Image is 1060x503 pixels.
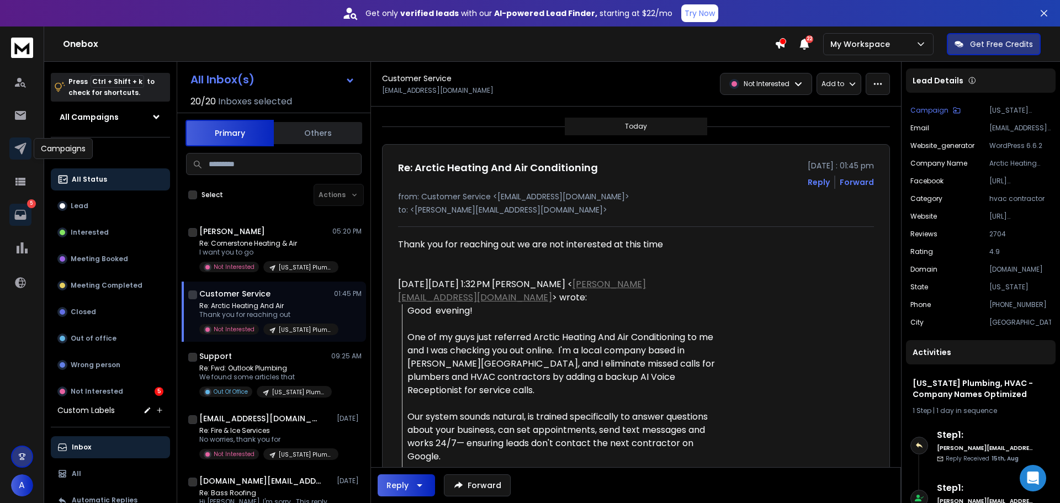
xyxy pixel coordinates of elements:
p: Interested [71,228,109,237]
h1: [EMAIL_ADDRESS][DOMAIN_NAME] [199,413,321,424]
p: 09:25 AM [331,352,362,361]
p: facebook [910,177,944,186]
p: Not Interested [214,263,255,271]
h6: [PERSON_NAME][EMAIL_ADDRESS][DOMAIN_NAME] [937,444,1033,452]
span: 1 Step [913,406,931,415]
span: 15th, Aug [992,454,1019,463]
p: Get Free Credits [970,39,1033,50]
h1: [DOMAIN_NAME][EMAIL_ADDRESS][DOMAIN_NAME] [199,475,321,486]
p: state [910,283,928,292]
p: [GEOGRAPHIC_DATA] [989,318,1051,327]
p: Re: Cornerstone Heating & Air [199,239,332,248]
h1: [PERSON_NAME] [199,226,265,237]
h1: All Campaigns [60,112,119,123]
p: Lead [71,202,88,210]
p: Arctic Heating And Air Conditioning [989,159,1051,168]
img: logo [11,38,33,58]
h1: Support [199,351,232,362]
p: website [910,212,937,221]
p: We found some articles that [199,373,332,382]
h3: Filters [51,146,170,162]
p: Not Interested [214,325,255,333]
div: [DATE][DATE] 1:32 PM [PERSON_NAME] < > wrote: [398,278,720,304]
button: Meeting Completed [51,274,170,296]
p: city [910,318,924,327]
button: Reply [378,474,435,496]
p: Re: Bass Roofing [199,489,327,497]
p: Out Of Office [214,388,248,396]
p: to: <[PERSON_NAME][EMAIL_ADDRESS][DOMAIN_NAME]> [398,204,874,215]
p: Try Now [685,8,715,19]
label: Select [202,190,223,199]
div: Thank you for reaching out we are not interested at this time [398,238,720,264]
p: I want you to go [199,248,332,257]
p: Press to check for shortcuts. [68,76,155,98]
div: Open Intercom Messenger [1020,465,1046,491]
button: Reply [808,177,830,188]
div: Reply [386,480,409,491]
p: from: Customer Service <[EMAIL_ADDRESS][DOMAIN_NAME]> [398,191,874,202]
button: Interested [51,221,170,243]
p: [US_STATE] [989,283,1051,292]
p: [EMAIL_ADDRESS][DOMAIN_NAME] [989,124,1051,133]
button: All Status [51,168,170,190]
span: 20 / 20 [190,95,216,108]
div: 5 [155,387,163,396]
h1: Re: Arctic Heating And Air Conditioning [398,160,598,176]
p: 4.9 [989,247,1051,256]
button: Primary [185,120,274,146]
p: Not Interested [71,387,123,396]
button: All Campaigns [51,106,170,128]
p: Re: Arctic Heating And Air [199,301,332,310]
h3: Inboxes selected [218,95,292,108]
p: 5 [27,199,36,208]
p: Get only with our starting at $22/mo [365,8,672,19]
p: 2704 [989,230,1051,239]
p: [URL][DOMAIN_NAME] [989,212,1051,221]
p: [US_STATE] Plumbing, HVAC - Company Names Optimized [272,388,325,396]
p: [DOMAIN_NAME] [989,265,1051,274]
button: Out of office [51,327,170,350]
p: Company Name [910,159,967,168]
p: Wrong person [71,361,120,369]
p: Lead Details [913,75,963,86]
p: domain [910,265,937,274]
p: [EMAIL_ADDRESS][DOMAIN_NAME] [382,86,494,95]
p: Re: Fwd: Outlook Plumbing [199,364,332,373]
p: [URL][DOMAIN_NAME] [989,177,1051,186]
p: Campaign [910,106,948,115]
p: hvac contractor [989,194,1051,203]
p: website_generator [910,141,974,150]
p: [US_STATE] Plumbing, HVAC - Company Names Optimized [989,106,1051,115]
p: [US_STATE] Plumbing, HVAC - Company Names Optimized [279,263,332,272]
p: All Status [72,175,107,184]
button: Try Now [681,4,718,22]
div: Forward [840,177,874,188]
p: All [72,469,81,478]
p: [DATE] [337,476,362,485]
button: Inbox [51,436,170,458]
p: 05:20 PM [332,227,362,236]
div: | [913,406,1049,415]
span: 22 [805,35,813,43]
div: Campaigns [34,138,93,159]
p: Re: Fire & Ice Services [199,426,332,435]
p: My Workspace [830,39,894,50]
h1: [US_STATE] Plumbing, HVAC - Company Names Optimized [913,378,1049,400]
button: Forward [444,474,511,496]
p: rating [910,247,933,256]
button: A [11,474,33,496]
p: Today [625,122,647,131]
button: Wrong person [51,354,170,376]
p: Thank you for reaching out [199,310,332,319]
strong: AI-powered Lead Finder, [494,8,597,19]
button: All Inbox(s) [182,68,364,91]
h1: Onebox [63,38,775,51]
div: Activities [906,340,1056,364]
p: WordPress 6.6.2 [989,141,1051,150]
p: Meeting Completed [71,281,142,290]
button: Not Interested5 [51,380,170,403]
strong: verified leads [400,8,459,19]
h6: Step 1 : [937,428,1033,442]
